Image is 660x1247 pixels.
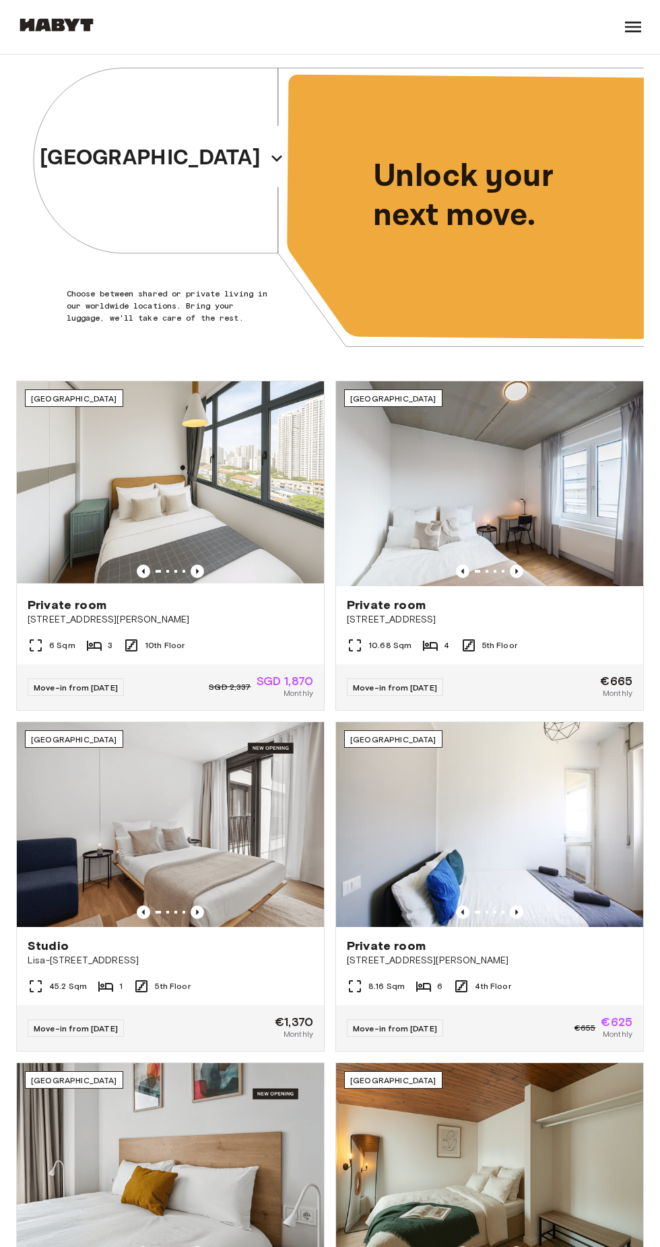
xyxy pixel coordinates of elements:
span: [STREET_ADDRESS][PERSON_NAME] [347,954,632,967]
img: Marketing picture of unit DE-04-037-026-03Q [336,381,643,586]
span: Move-in from [DATE] [353,1023,437,1033]
span: [GEOGRAPHIC_DATA] [350,734,436,744]
span: Monthly [603,687,632,699]
button: Previous image [510,905,523,919]
a: Marketing picture of unit SG-01-116-001-02Previous imagePrevious image[GEOGRAPHIC_DATA]Private ro... [16,381,325,711]
span: [GEOGRAPHIC_DATA] [31,393,117,404]
button: Previous image [191,565,204,578]
p: Unlock your next move. [373,157,622,234]
span: [STREET_ADDRESS] [347,613,632,627]
span: 4th Floor [475,980,510,992]
a: Marketing picture of unit DE-04-037-026-03QPrevious imagePrevious image[GEOGRAPHIC_DATA]Private r... [335,381,644,711]
span: [GEOGRAPHIC_DATA] [350,393,436,404]
span: [GEOGRAPHIC_DATA] [31,1075,117,1085]
span: Monthly [284,1028,313,1040]
a: Marketing picture of unit IT-14-111-001-006Previous imagePrevious image[GEOGRAPHIC_DATA]Private r... [335,722,644,1052]
span: 4 [444,639,449,651]
button: Previous image [456,565,469,578]
span: 10.68 Sqm [368,639,411,651]
span: Private room [347,597,426,613]
span: €655 [574,1022,596,1034]
span: Move-in from [DATE] [353,682,437,693]
span: 3 [108,639,112,651]
span: Studio [28,938,69,954]
span: Monthly [284,687,313,699]
span: 8.16 Sqm [368,980,405,992]
span: Move-in from [DATE] [34,1023,118,1033]
span: [GEOGRAPHIC_DATA] [31,734,117,744]
button: Previous image [510,565,523,578]
p: [GEOGRAPHIC_DATA] [40,142,261,174]
span: [GEOGRAPHIC_DATA] [350,1075,436,1085]
a: Marketing picture of unit DE-01-489-503-001Previous imagePrevious image[GEOGRAPHIC_DATA]StudioLis... [16,722,325,1052]
button: [GEOGRAPHIC_DATA] [34,138,290,179]
span: €665 [600,675,632,687]
span: 5th Floor [482,639,517,651]
span: €625 [601,1016,632,1028]
button: Previous image [137,565,150,578]
span: [STREET_ADDRESS][PERSON_NAME] [28,613,313,627]
span: Move-in from [DATE] [34,682,118,693]
span: 6 [437,980,442,992]
img: Marketing picture of unit IT-14-111-001-006 [336,722,643,927]
span: €1,370 [275,1016,313,1028]
span: 1 [119,980,123,992]
button: Previous image [456,905,469,919]
span: 10th Floor [145,639,185,651]
button: Previous image [191,905,204,919]
span: 6 Sqm [49,639,75,651]
p: Choose between shared or private living in our worldwide locations. Bring your luggage, we'll tak... [67,288,274,324]
span: Lisa-[STREET_ADDRESS] [28,954,313,967]
span: 45.2 Sqm [49,980,87,992]
button: Previous image [137,905,150,919]
span: SGD 1,870 [257,675,313,687]
span: Private room [347,938,426,954]
img: Marketing picture of unit DE-01-489-503-001 [17,722,324,927]
span: Private room [28,597,106,613]
span: 5th Floor [155,980,190,992]
span: Monthly [603,1028,632,1040]
img: Habyt [16,18,97,32]
img: Marketing picture of unit SG-01-116-001-02 [17,381,324,586]
span: SGD 2,337 [209,681,251,693]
